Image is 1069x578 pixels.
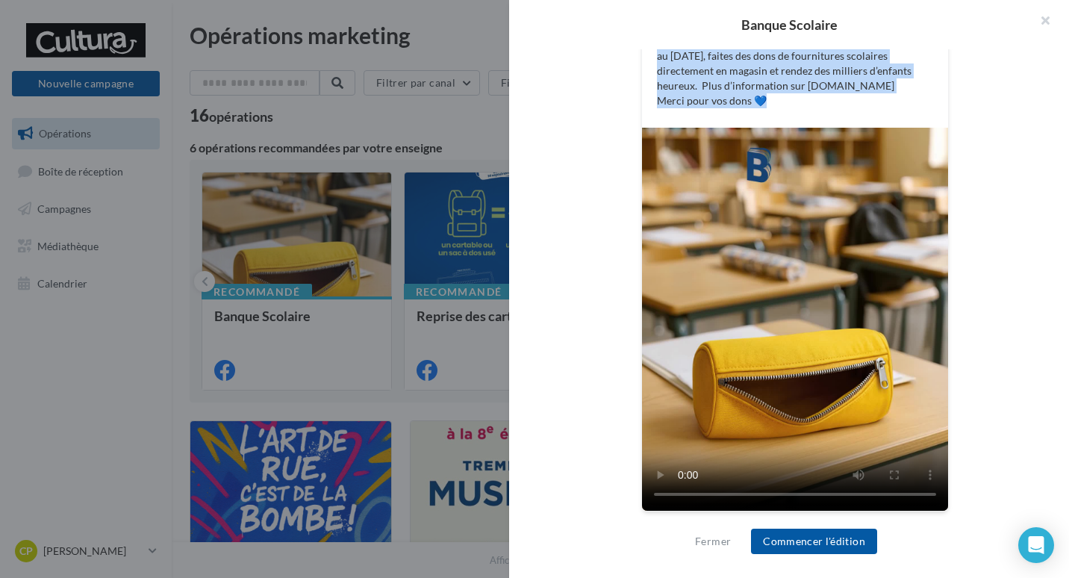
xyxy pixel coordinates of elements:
[657,19,933,108] p: Pour rendre un enfant heureux à la rentrée, il suffit de cahiers, de stylos et d’un bon sac à dos...
[689,532,737,550] button: Fermer
[751,529,877,554] button: Commencer l'édition
[533,18,1045,31] div: Banque Scolaire
[1018,527,1054,563] div: Open Intercom Messenger
[641,512,949,531] div: La prévisualisation est non-contractuelle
